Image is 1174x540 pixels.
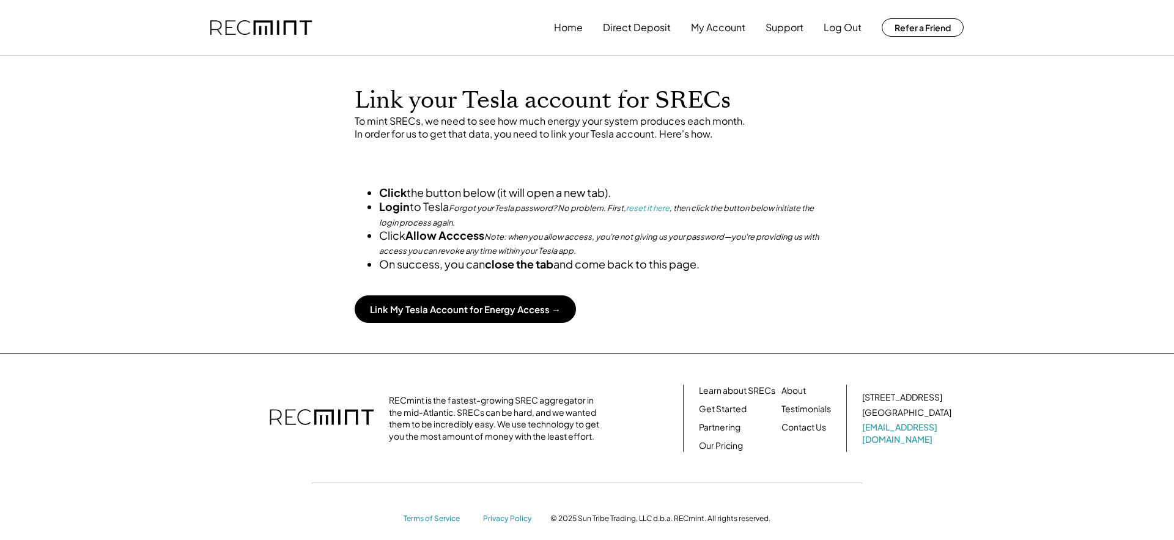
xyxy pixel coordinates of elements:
button: My Account [691,15,745,40]
li: On success, you can and come back to this page. [379,257,819,271]
img: recmint-logotype%403x.png [270,397,374,440]
strong: close the tab [485,257,553,271]
a: Terms of Service [404,514,471,524]
div: To mint SRECs, we need to see how much energy your system produces each month. In order for us to... [355,115,819,141]
a: Privacy Policy [483,514,538,524]
font: Note: when you allow access, you're not giving us your password—you're providing us with access y... [379,232,820,256]
li: the button below (it will open a new tab). [379,185,819,199]
a: Contact Us [781,421,826,434]
a: About [781,385,806,397]
h1: Link your Tesla account for SRECs [355,86,819,115]
img: recmint-logotype%403x.png [210,20,312,35]
a: Testimonials [781,403,831,415]
li: Click [379,228,819,257]
button: Link My Tesla Account for Energy Access → [355,295,576,323]
button: Direct Deposit [603,15,671,40]
a: [EMAIL_ADDRESS][DOMAIN_NAME] [862,421,954,445]
strong: Login [379,199,410,213]
button: Refer a Friend [882,18,964,37]
div: RECmint is the fastest-growing SREC aggregator in the mid-Atlantic. SRECs can be hard, and we wan... [389,394,606,442]
font: Forgot your Tesla password? No problem. First, , then click the button below initiate the login p... [379,203,815,227]
div: [GEOGRAPHIC_DATA] [862,407,951,419]
a: Learn about SRECs [699,385,775,397]
li: to Tesla [379,199,819,228]
div: [STREET_ADDRESS] [862,391,942,404]
a: Our Pricing [699,440,743,452]
div: © 2025 Sun Tribe Trading, LLC d.b.a. RECmint. All rights reserved. [550,514,770,523]
strong: Allow Acccess [405,228,484,242]
strong: Click [379,185,407,199]
a: Get Started [699,403,747,415]
a: reset it here [626,203,670,213]
button: Support [766,15,803,40]
button: Log Out [824,15,862,40]
button: Home [554,15,583,40]
a: Partnering [699,421,740,434]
